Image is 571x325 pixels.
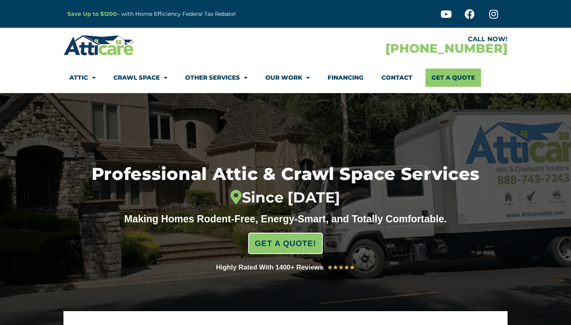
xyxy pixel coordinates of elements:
[327,262,355,273] div: 5/5
[69,69,96,87] a: Attic
[333,262,338,273] i: ★
[327,262,333,273] i: ★
[67,10,324,19] p: – with Home Efficiency Federal Tax Rebate!
[109,213,462,225] div: Making Homes Rodent-Free, Energy-Smart, and Totally Comfortable.
[113,69,167,87] a: Crawl Space
[255,235,316,251] span: GET A QUOTE!
[285,36,508,42] div: CALL NOW!
[69,69,502,87] nav: Menu
[52,165,519,206] h1: Professional Attic & Crawl Space Services
[185,69,247,87] a: Other Services
[248,233,323,254] a: GET A QUOTE!
[52,189,519,206] div: Since [DATE]
[338,262,344,273] i: ★
[328,69,364,87] a: Financing
[67,10,117,17] a: Save Up to $1200
[381,69,412,87] a: Contact
[344,262,349,273] i: ★
[216,262,324,273] div: Highly Rated With 1400+ Reviews
[265,69,310,87] a: Our Work
[425,69,481,87] a: Get A Quote
[349,262,355,273] i: ★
